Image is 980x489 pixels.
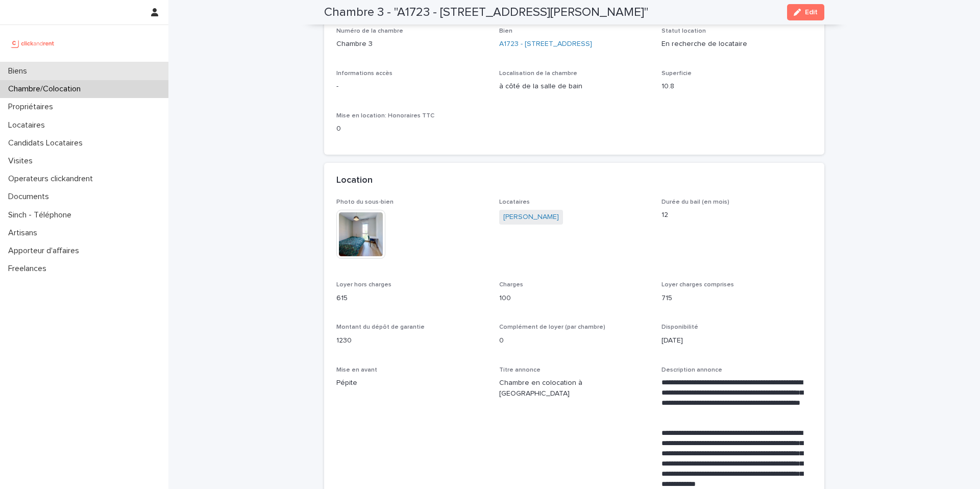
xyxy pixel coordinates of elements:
p: Artisans [4,228,45,238]
span: Statut location [661,28,706,34]
p: 615 [336,293,487,304]
span: Numéro de la chambre [336,28,403,34]
p: 0 [336,124,487,134]
a: [PERSON_NAME] [503,212,559,223]
span: Titre annonce [499,367,541,373]
a: A1723 - [STREET_ADDRESS] [499,39,592,50]
span: Locataires [499,199,530,205]
p: Chambre 3 [336,39,487,50]
p: En recherche de locataire [661,39,812,50]
span: Montant du dépôt de garantie [336,324,425,330]
span: Durée du bail (en mois) [661,199,729,205]
p: Biens [4,66,35,76]
p: - [336,81,487,92]
p: [DATE] [661,335,812,346]
p: 715 [661,293,812,304]
span: Edit [805,9,818,16]
span: Loyer charges comprises [661,282,734,288]
p: 10.8 [661,81,812,92]
h2: Location [336,175,373,186]
p: Documents [4,192,57,202]
p: Sinch - Téléphone [4,210,80,220]
span: Complément de loyer (par chambre) [499,324,605,330]
p: Propriétaires [4,102,61,112]
p: Chambre/Colocation [4,84,89,94]
span: Disponibilité [661,324,698,330]
p: Freelances [4,264,55,274]
span: Informations accès [336,70,393,77]
p: Operateurs clickandrent [4,174,101,184]
span: Mise en location: Honoraires TTC [336,113,434,119]
img: UCB0brd3T0yccxBKYDjQ [8,33,58,54]
p: Apporteur d'affaires [4,246,87,256]
span: Charges [499,282,523,288]
span: Localisation de la chambre [499,70,577,77]
p: 0 [499,335,650,346]
h2: Chambre 3 - "A1723 - [STREET_ADDRESS][PERSON_NAME]" [324,5,648,20]
p: Visites [4,156,41,166]
p: Chambre en colocation à [GEOGRAPHIC_DATA] [499,378,650,399]
span: Bien [499,28,512,34]
span: Mise en avant [336,367,377,373]
span: Superficie [661,70,692,77]
p: Pépite [336,378,487,388]
p: 100 [499,293,650,304]
p: 12 [661,210,812,221]
p: 1230 [336,335,487,346]
p: à côté de la salle de bain [499,81,650,92]
span: Description annonce [661,367,722,373]
p: Candidats Locataires [4,138,91,148]
button: Edit [787,4,824,20]
span: Photo du sous-bien [336,199,394,205]
span: Loyer hors charges [336,282,391,288]
p: Locataires [4,120,53,130]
